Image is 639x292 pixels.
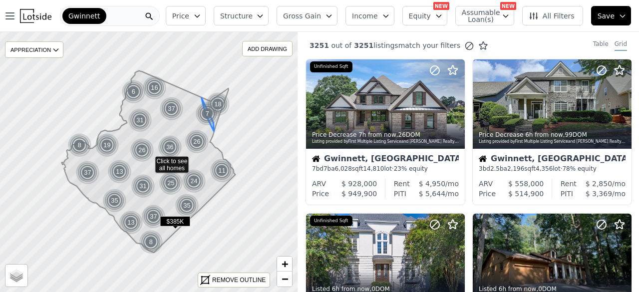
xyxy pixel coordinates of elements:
div: NEW [500,2,516,10]
div: PITI [561,189,573,199]
div: /mo [406,189,459,199]
span: $ 3,369 [586,190,612,198]
img: g1.png [195,102,220,126]
div: 7 bd 7 ba sqft lot · 23% equity [312,165,459,173]
span: $385K [160,216,190,227]
div: 35 [175,194,199,218]
div: 31 [131,174,155,198]
div: /mo [577,179,626,189]
span: Gross Gain [283,11,321,21]
div: 31 [128,108,152,132]
img: g1.png [185,130,209,154]
div: 19 [95,133,119,157]
button: Price [166,6,206,25]
div: 36 [158,135,182,159]
img: g1.png [182,169,206,193]
div: Price [312,189,329,199]
img: g1.png [158,135,182,159]
span: Price [172,11,189,21]
img: g1.png [102,189,127,213]
div: Unfinished Sqft [310,61,352,72]
span: $ 5,644 [419,190,445,198]
span: Equity [409,11,431,21]
span: $ 928,000 [341,180,377,188]
img: g1.png [131,174,155,198]
time: 2025-08-27 07:41 [358,131,396,138]
div: Grid [615,40,627,51]
img: g1.png [95,133,119,157]
button: Structure [214,6,269,25]
img: g1.png [75,161,100,185]
div: 25 [159,171,183,195]
div: 8 [139,230,163,254]
div: /mo [573,189,626,199]
img: House [312,155,320,163]
img: g1.png [119,211,143,235]
div: 7 [195,102,219,126]
img: g1.png [141,205,166,229]
div: PITI [394,189,406,199]
div: 26 [130,138,154,162]
span: 4,356 [536,165,553,172]
div: ARV [479,179,493,189]
span: 3251 [310,41,329,49]
img: Lotside [20,9,51,23]
button: Save [591,6,631,25]
button: Income [345,6,394,25]
span: Structure [220,11,252,21]
div: 13 [107,160,131,184]
a: Price Decrease 7h from now,26DOMListing provided byFirst Multiple Listing Serviceand [PERSON_NAME... [306,59,464,205]
img: g1.png [206,92,230,116]
div: ARV [312,179,326,189]
div: Gwinnett, [GEOGRAPHIC_DATA] [479,155,626,165]
div: Gwinnett, [GEOGRAPHIC_DATA] [312,155,459,165]
button: Equity [402,6,447,25]
div: 13 [119,211,143,235]
span: Assumable Loan(s) [462,9,494,23]
div: Listing provided by First Multiple Listing Service and [PERSON_NAME] Realty Atlanta Partners [479,139,627,145]
div: out of listings [298,40,488,51]
div: 37 [159,97,183,121]
div: Price Decrease , 26 DOM [312,131,460,139]
button: Gross Gain [277,6,337,25]
a: Zoom out [277,272,292,287]
div: Table [593,40,609,51]
div: Listing provided by First Multiple Listing Service and [PERSON_NAME] Realty Co. [312,139,460,145]
img: g1.png [175,194,199,218]
div: 11 [210,159,234,183]
div: 3 bd 2.5 ba sqft lot · 78% equity [479,165,626,173]
span: 3251 [351,41,373,49]
img: g1.png [128,108,152,132]
span: $ 949,900 [341,190,377,198]
img: g1.png [139,230,163,254]
button: Assumable Loan(s) [455,6,514,25]
img: g1.png [210,159,234,183]
div: 35 [102,189,126,213]
div: 37 [141,205,165,229]
span: Save [598,11,615,21]
span: $ 4,950 [419,180,445,188]
span: 2,196 [507,165,524,172]
a: Price Decrease 6h from now,99DOMListing provided byFirst Multiple Listing Serviceand [PERSON_NAME... [472,59,631,205]
span: + [282,258,288,270]
img: g1.png [142,76,167,100]
div: 18 [206,92,230,116]
div: 37 [75,161,99,185]
img: g1.png [107,160,132,184]
img: g1.png [159,97,184,121]
div: NEW [433,2,449,10]
div: 16 [142,76,166,100]
div: 24 [182,169,206,193]
span: match your filters [398,40,461,50]
div: REMOVE OUTLINE [212,276,266,285]
div: 8 [67,133,91,157]
span: All Filters [529,11,575,21]
div: /mo [410,179,459,189]
img: House [479,155,487,163]
div: Price Decrease , 99 DOM [479,131,627,139]
div: 26 [185,130,209,154]
img: g1.png [130,138,154,162]
img: g1.png [159,171,183,195]
span: Gwinnett [68,11,100,21]
span: 14,810 [363,165,384,172]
